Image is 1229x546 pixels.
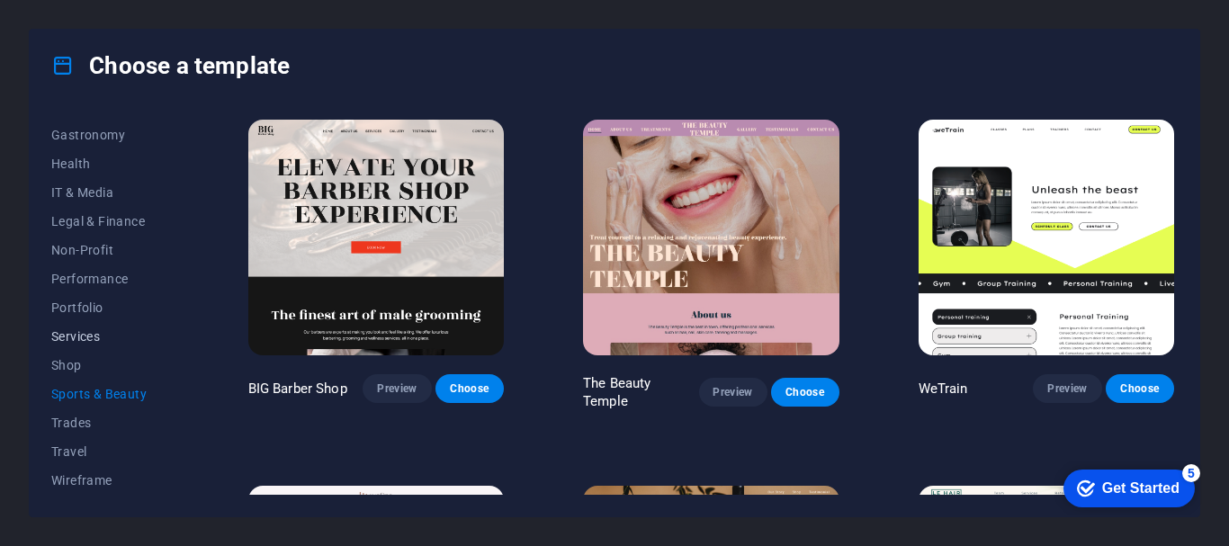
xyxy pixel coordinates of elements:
button: IT & Media [51,178,169,207]
button: Sports & Beauty [51,380,169,408]
span: Legal & Finance [51,214,169,228]
button: Wireframe [51,466,169,495]
button: Preview [1033,374,1101,403]
h4: Choose a template [51,51,290,80]
span: Trades [51,416,169,430]
p: WeTrain [919,380,968,398]
span: Preview [713,385,753,399]
span: IT & Media [51,185,169,200]
span: Services [51,329,169,344]
button: Preview [699,378,767,407]
div: 5 [133,4,151,22]
span: Shop [51,358,169,372]
span: Preview [1047,381,1087,396]
span: Choose [450,381,489,396]
div: Get Started [53,20,130,36]
span: Wireframe [51,473,169,488]
span: Preview [377,381,417,396]
button: Preview [363,374,431,403]
span: Choose [785,385,825,399]
button: Performance [51,264,169,293]
button: Legal & Finance [51,207,169,236]
span: Health [51,157,169,171]
button: Non-Profit [51,236,169,264]
img: WeTrain [919,120,1174,355]
span: Gastronomy [51,128,169,142]
span: Choose [1120,381,1160,396]
span: Travel [51,444,169,459]
span: Sports & Beauty [51,387,169,401]
span: Performance [51,272,169,286]
button: Shop [51,351,169,380]
img: The Beauty Temple [583,120,839,355]
button: Portfolio [51,293,169,322]
p: BIG Barber Shop [248,380,347,398]
img: BIG Barber Shop [248,120,504,355]
button: Health [51,149,169,178]
button: Gastronomy [51,121,169,149]
button: Travel [51,437,169,466]
p: The Beauty Temple [583,374,699,410]
button: Choose [771,378,839,407]
span: Portfolio [51,300,169,315]
span: Non-Profit [51,243,169,257]
button: Trades [51,408,169,437]
div: Get Started 5 items remaining, 0% complete [14,9,146,47]
button: Choose [1106,374,1174,403]
button: Services [51,322,169,351]
button: Choose [435,374,504,403]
